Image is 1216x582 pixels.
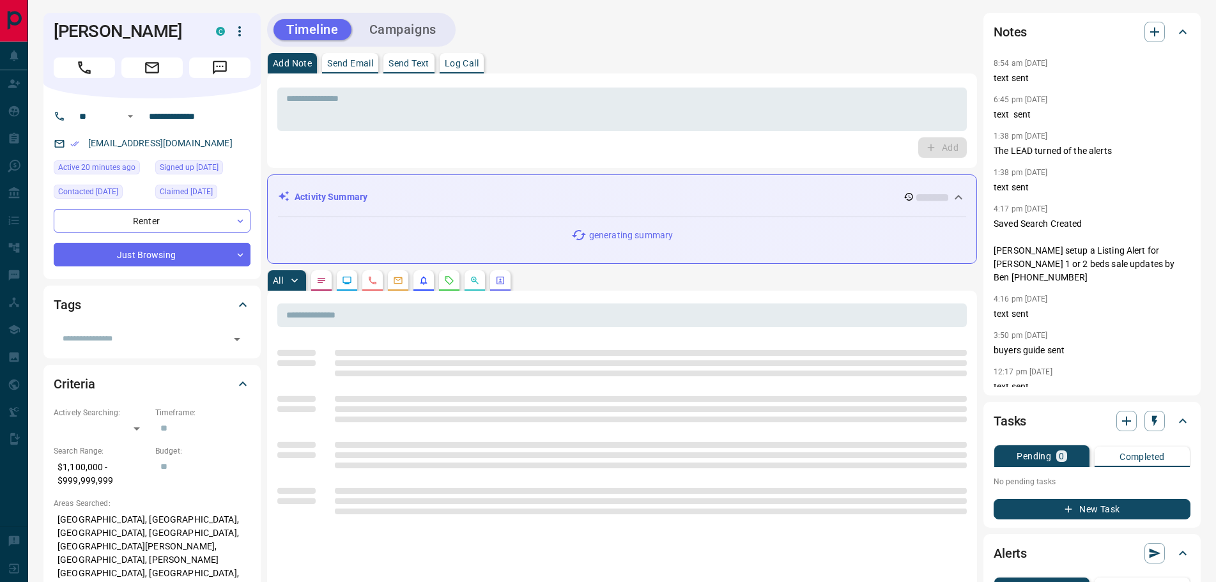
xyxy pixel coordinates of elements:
svg: Emails [393,275,403,286]
div: Sat Sep 13 2025 [54,160,149,178]
div: Renter [54,209,250,233]
svg: Lead Browsing Activity [342,275,352,286]
span: Active 20 minutes ago [58,161,135,174]
p: All [273,276,283,285]
p: buyers guide sent [994,344,1190,357]
p: text sent [994,181,1190,194]
p: 8:54 am [DATE] [994,59,1048,68]
p: Send Email [327,59,373,68]
p: Send Text [389,59,429,68]
p: 4:16 pm [DATE] [994,295,1048,303]
button: New Task [994,499,1190,519]
div: Fri Mar 17 2023 [155,185,250,203]
h1: [PERSON_NAME] [54,21,197,42]
div: condos.ca [216,27,225,36]
p: generating summary [589,229,673,242]
p: $1,100,000 - $999,999,999 [54,457,149,491]
p: Completed [1120,452,1165,461]
p: Activity Summary [295,190,367,204]
svg: Notes [316,275,327,286]
p: 1:38 pm [DATE] [994,168,1048,177]
button: Campaigns [357,19,449,40]
svg: Requests [444,275,454,286]
div: Sat Mar 05 2022 [155,160,250,178]
span: Call [54,57,115,78]
h2: Alerts [994,543,1027,563]
h2: Tasks [994,411,1026,431]
div: Wed Sep 03 2025 [54,185,149,203]
p: The LEAD turned of the alerts [994,144,1190,158]
button: Timeline [273,19,351,40]
p: 1:38 pm [DATE] [994,132,1048,141]
p: text sent [994,72,1190,85]
span: Message [189,57,250,78]
div: Tasks [994,406,1190,436]
p: Areas Searched: [54,498,250,509]
svg: Opportunities [470,275,480,286]
button: Open [228,330,246,348]
svg: Email Verified [70,139,79,148]
div: Tags [54,289,250,320]
p: Pending [1017,452,1051,461]
span: Email [121,57,183,78]
div: Alerts [994,538,1190,569]
h2: Notes [994,22,1027,42]
h2: Tags [54,295,81,315]
p: 0 [1059,452,1064,461]
span: Claimed [DATE] [160,185,213,198]
p: Search Range: [54,445,149,457]
p: Actively Searching: [54,407,149,418]
div: Criteria [54,369,250,399]
span: Contacted [DATE] [58,185,118,198]
svg: Calls [367,275,378,286]
p: Log Call [445,59,479,68]
div: Notes [994,17,1190,47]
button: Open [123,109,138,124]
svg: Listing Alerts [419,275,429,286]
p: 3:50 pm [DATE] [994,331,1048,340]
h2: Criteria [54,374,95,394]
p: text sent [994,307,1190,321]
p: Timeframe: [155,407,250,418]
p: text sent [994,380,1190,394]
a: [EMAIL_ADDRESS][DOMAIN_NAME] [88,138,233,148]
p: 6:45 pm [DATE] [994,95,1048,104]
div: Activity Summary [278,185,966,209]
p: No pending tasks [994,472,1190,491]
p: Saved Search Created [PERSON_NAME] setup a Listing Alert for [PERSON_NAME] 1 or 2 beds sale updat... [994,217,1190,284]
p: Budget: [155,445,250,457]
div: Just Browsing [54,243,250,266]
p: 4:17 pm [DATE] [994,204,1048,213]
svg: Agent Actions [495,275,505,286]
p: 12:17 pm [DATE] [994,367,1052,376]
span: Signed up [DATE] [160,161,219,174]
p: text sent [994,108,1190,121]
p: Add Note [273,59,312,68]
